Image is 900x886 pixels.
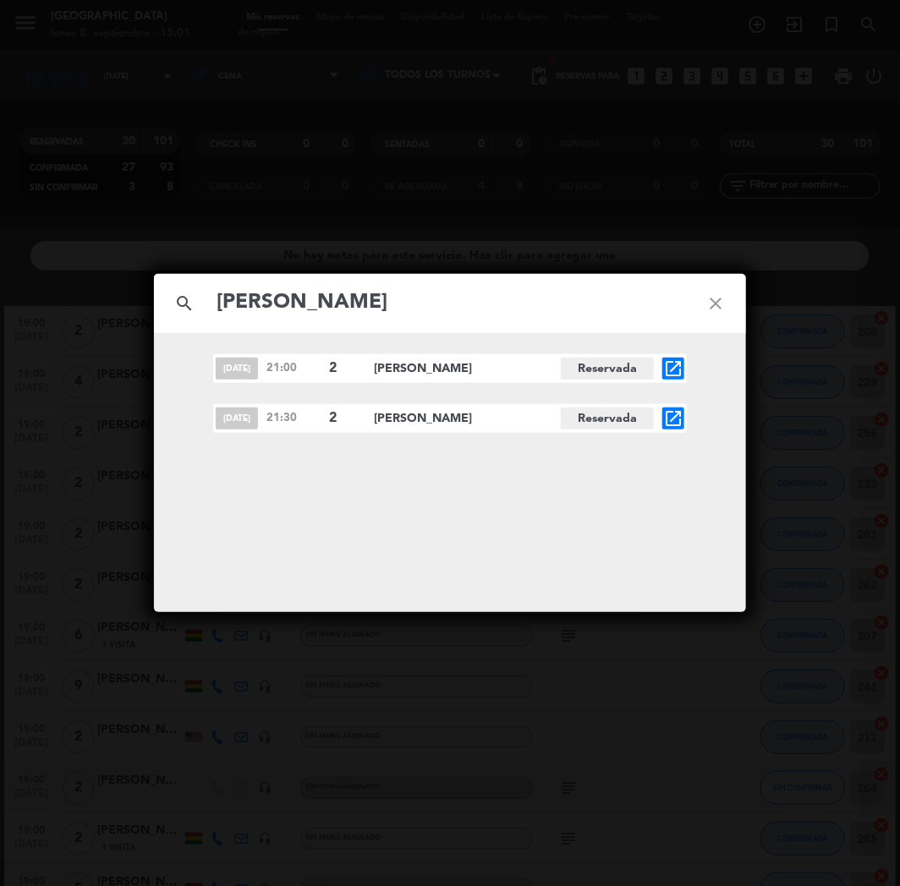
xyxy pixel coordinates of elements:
span: 21:30 [266,409,321,427]
i: open_in_new [663,358,683,379]
span: Reservada [561,407,654,429]
i: open_in_new [663,408,683,429]
span: 2 [329,358,359,380]
span: Reservada [561,358,654,380]
span: 2 [329,407,359,429]
i: search [154,273,215,334]
span: [PERSON_NAME] [374,359,561,379]
span: [PERSON_NAME] [374,409,561,429]
input: Buscar reservas [215,286,685,320]
span: [DATE] [216,407,258,429]
span: [DATE] [216,358,258,380]
i: close [685,273,746,334]
span: 21:00 [266,359,321,377]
